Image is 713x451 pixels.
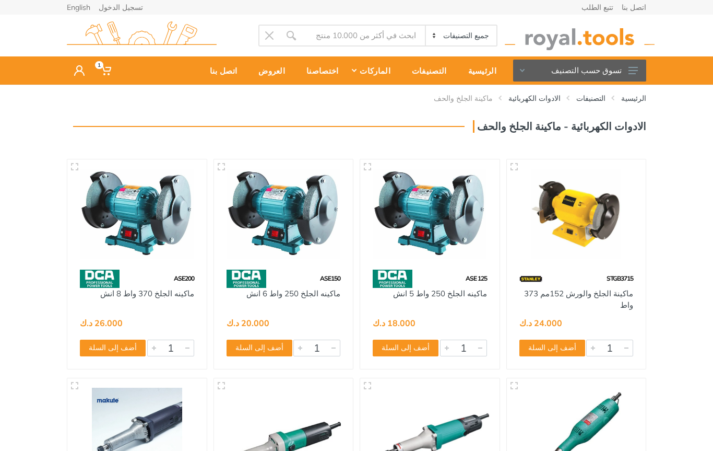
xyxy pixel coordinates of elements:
a: تسجيل الدخول [99,4,143,11]
a: العروض [244,56,292,85]
a: اختصاصنا [292,56,346,85]
nav: breadcrumb [67,93,646,103]
button: تسوق حسب التصنيف [513,60,646,82]
a: الادوات الكهربائية [508,93,561,103]
button: أضف إلى السلة [227,340,292,356]
a: الرئيسية [454,56,504,85]
h3: الادوات الكهربائية - ماكينة الجلخ والحف [473,120,646,133]
span: STGB3715 [607,274,633,282]
img: 58.webp [227,270,266,288]
img: Royal Tools - ماكينه الجلخ 250 واط 6 انش [223,169,344,259]
a: ماكينه الجلخ 250 واط 6 انش [246,288,340,298]
div: 18.000 د.ك [373,319,415,327]
a: تتبع الطلب [581,4,613,11]
img: royal.tools Logo [67,21,217,50]
a: English [67,4,90,11]
a: التصنيفات [398,56,454,85]
img: Royal Tools - ماكينة الجلخ والورش 152مم 373 واط [516,169,637,259]
div: الماركات [346,60,397,82]
img: 58.webp [80,270,120,288]
img: royal.tools Logo [505,21,655,50]
a: ماكينه الجلخ 250 واط 5 انش [393,288,487,298]
div: 20.000 د.ك [227,319,269,327]
li: ماكينة الجلخ والحف [418,93,493,103]
div: 24.000 د.ك [519,319,562,327]
a: اتصل بنا [622,4,646,11]
div: 26.000 د.ك [80,319,123,327]
span: ASE200 [174,274,194,282]
button: أضف إلى السلة [519,340,585,356]
a: التصنيفات [576,93,605,103]
img: Royal Tools - ماكينه الجلخ 370 واط 8 انش [77,169,197,259]
div: اتصل بنا [196,60,244,82]
span: 1 [95,61,103,69]
button: أضف إلى السلة [80,340,146,356]
span: ASE 125 [466,274,487,282]
div: اختصاصنا [292,60,346,82]
a: ماكينه الجلخ 370 واط 8 انش [100,288,194,298]
a: اتصل بنا [196,56,244,85]
input: Site search [302,25,425,47]
a: ماكينة الجلخ والورش 152مم 373 واط [524,288,633,310]
span: ASE150 [320,274,340,282]
button: أضف إلى السلة [373,340,438,356]
img: 58.webp [373,270,412,288]
div: العروض [244,60,292,82]
img: Royal Tools - ماكينه الجلخ 250 واط 5 انش [370,169,490,259]
a: 1 [92,56,118,85]
div: التصنيفات [398,60,454,82]
select: Category [425,26,496,45]
div: الرئيسية [454,60,504,82]
img: 15.webp [519,270,542,288]
a: الرئيسية [621,93,646,103]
